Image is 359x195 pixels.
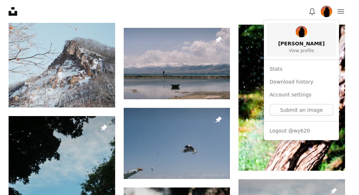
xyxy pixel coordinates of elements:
span: [PERSON_NAME] [278,40,325,47]
button: Menu [334,4,348,19]
a: Stats [267,62,336,75]
img: Avatar of user Wenying Yuan [296,26,307,37]
span: View profile [289,48,314,54]
img: Avatar of user Wenying Yuan [321,6,332,17]
button: Submit an image [270,104,333,115]
button: Profile [319,4,334,19]
span: Logout @wy620 [270,127,310,134]
a: Account settings [267,88,336,101]
div: Profile [264,20,339,140]
a: Download history [267,75,336,88]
